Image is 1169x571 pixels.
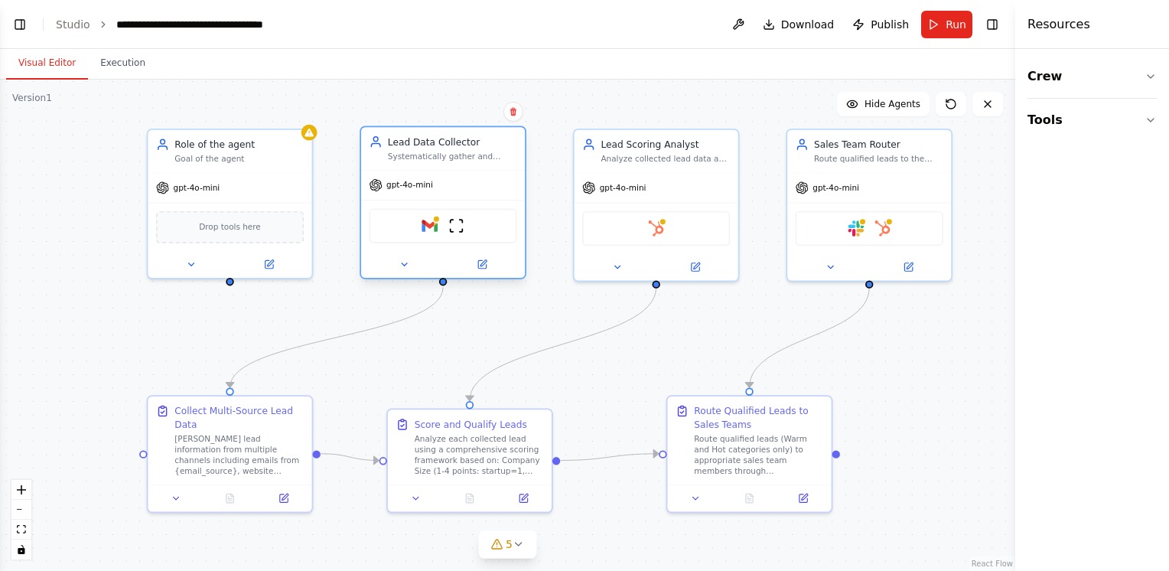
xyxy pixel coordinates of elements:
div: Analyze collected lead data and assign comprehensive scores based on company size, industry fit w... [601,154,730,165]
div: Collect Multi-Source Lead Data[PERSON_NAME] lead information from multiple channels including ema... [147,395,314,513]
span: Hide Agents [865,98,920,110]
button: Delete node [503,102,523,122]
span: Publish [871,17,909,32]
button: Execution [88,47,158,80]
button: Publish [846,11,915,38]
div: Route Qualified Leads to Sales TeamsRoute qualified leads (Warm and Hot categories only) to appro... [666,395,833,513]
button: zoom in [11,480,31,500]
g: Edge from b1b6d0e6-65fa-47e1-b4f2-4a7e53834321 to 03e621fd-685b-42ec-916e-3f166ed6520a [321,447,379,467]
button: No output available [441,491,498,507]
span: Download [781,17,835,32]
div: Score and Qualify LeadsAnalyze each collected lead using a comprehensive scoring framework based ... [386,409,553,514]
button: No output available [202,491,259,507]
div: Route Qualified Leads to Sales Teams [694,404,823,431]
g: Edge from 7979151d-9288-4d0a-b1e5-043614e5882d to 03e621fd-685b-42ec-916e-3f166ed6520a [463,287,663,400]
a: Studio [56,18,90,31]
button: Open in side panel [780,491,826,507]
button: Open in side panel [871,259,946,276]
g: Edge from 03e621fd-685b-42ec-916e-3f166ed6520a to 7e1a44a6-dc6f-425f-926c-036ac87bd1f7 [561,447,659,467]
div: Sales Team RouterRoute qualified leads to the appropriate sales team members based on lead score,... [786,129,952,282]
div: Lead Data Collector [388,135,517,148]
button: Hide right sidebar [982,14,1003,35]
div: Score and Qualify Leads [415,418,527,431]
span: Drop tools here [199,220,261,233]
button: Visual Editor [6,47,88,80]
g: Edge from eeb71e7c-799a-469a-8189-ab2eb7f5b59a to b1b6d0e6-65fa-47e1-b4f2-4a7e53834321 [223,287,450,387]
div: React Flow controls [11,480,31,560]
button: Open in side panel [657,259,732,276]
h4: Resources [1027,15,1090,34]
button: Tools [1027,99,1157,142]
img: Slack [848,220,864,237]
img: Gmail [422,218,438,234]
button: No output available [721,491,778,507]
a: React Flow attribution [972,560,1013,568]
div: Lead Scoring Analyst [601,138,730,151]
div: Role of the agent [174,138,304,151]
button: Open in side panel [500,491,546,507]
div: Lead Data CollectorSystematically gather and compile lead information from multiple sources inclu... [360,129,526,282]
button: 5 [478,530,537,559]
button: Hide Agents [837,92,930,116]
g: Edge from 068059e6-9c59-408a-907f-b68ff18caba7 to 7e1a44a6-dc6f-425f-926c-036ac87bd1f7 [743,287,876,387]
img: HubSpot [874,220,891,237]
img: ScrapeWebsiteTool [448,218,464,234]
div: Role of the agentGoal of the agentgpt-4o-miniDrop tools here [147,129,314,279]
div: Collect Multi-Source Lead Data [174,404,304,431]
div: Route qualified leads to the appropriate sales team members based on lead score, industry special... [814,154,943,165]
button: Run [921,11,972,38]
span: gpt-4o-mini [174,182,220,193]
button: Show left sidebar [9,14,31,35]
button: zoom out [11,500,31,520]
span: Run [946,17,966,32]
button: Crew [1027,55,1157,98]
button: toggle interactivity [11,540,31,560]
span: gpt-4o-mini [812,182,859,193]
div: [PERSON_NAME] lead information from multiple channels including emails from {email_source}, websi... [174,434,304,477]
div: Analyze each collected lead using a comprehensive scoring framework based on: Company Size (1-4 p... [415,434,544,477]
div: Sales Team Router [814,138,943,151]
div: Systematically gather and compile lead information from multiple sources including {email_source}... [388,152,517,162]
span: gpt-4o-mini [386,180,433,191]
button: Open in side panel [231,256,306,272]
button: Download [757,11,841,38]
span: gpt-4o-mini [600,182,646,193]
div: Version 1 [12,92,52,104]
img: HubSpot [648,220,664,237]
div: Goal of the agent [174,154,304,165]
div: Route qualified leads (Warm and Hot categories only) to appropriate sales team members through {s... [694,434,823,477]
div: Lead Scoring AnalystAnalyze collected lead data and assign comprehensive scores based on company ... [573,129,740,282]
button: Open in side panel [444,256,519,272]
span: 5 [506,537,513,552]
button: fit view [11,520,31,540]
nav: breadcrumb [56,17,288,32]
button: Open in side panel [261,491,307,507]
